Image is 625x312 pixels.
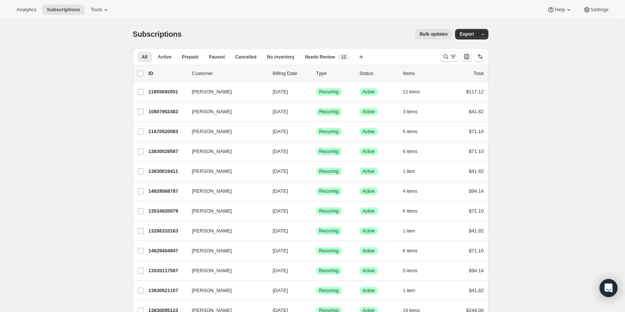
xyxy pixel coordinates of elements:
[403,285,424,296] button: 1 item
[403,166,424,177] button: 1 item
[187,225,262,237] button: [PERSON_NAME]
[355,52,367,62] button: Create new view
[469,188,484,194] span: $94.14
[149,287,186,294] p: 13830521107
[192,108,232,115] span: [PERSON_NAME]
[363,188,375,194] span: Active
[149,206,484,216] div: 13534920979[PERSON_NAME][DATE]SuccessRecurringSuccessActive6 items$71.10
[420,31,448,37] span: Bulk updates
[363,109,375,115] span: Active
[469,288,484,293] span: $41.82
[363,148,375,154] span: Active
[403,228,415,234] span: 1 item
[469,109,484,114] span: $41.82
[158,54,171,60] span: Active
[209,54,225,60] span: Paused
[319,148,339,154] span: Recurring
[192,227,232,235] span: [PERSON_NAME]
[460,31,474,37] span: Export
[403,188,418,194] span: 4 items
[149,207,186,215] p: 13534920979
[403,168,415,174] span: 1 item
[319,228,339,234] span: Recurring
[319,268,339,274] span: Recurring
[363,228,375,234] span: Active
[600,279,618,297] div: Open Intercom Messenger
[16,7,36,13] span: Analytics
[273,248,288,253] span: [DATE]
[455,29,478,39] button: Export
[319,109,339,115] span: Recurring
[149,186,484,196] div: 14629568787[PERSON_NAME][DATE]SuccessRecurringSuccessActive4 items$94.14
[192,267,232,274] span: [PERSON_NAME]
[149,70,186,77] p: ID
[403,148,418,154] span: 6 items
[469,248,484,253] span: $71.10
[12,4,41,15] button: Analytics
[91,7,102,13] span: Tools
[273,148,288,154] span: [DATE]
[363,168,375,174] span: Active
[273,89,288,94] span: [DATE]
[192,187,232,195] span: [PERSON_NAME]
[187,86,262,98] button: [PERSON_NAME]
[403,109,418,115] span: 3 items
[305,54,335,60] span: Needs Review
[182,54,198,60] span: Prepaid
[149,146,484,157] div: 13830029587[PERSON_NAME][DATE]SuccessRecurringSuccessActive6 items$71.10
[133,30,182,38] span: Subscriptions
[192,168,232,175] span: [PERSON_NAME]
[187,185,262,197] button: [PERSON_NAME]
[469,268,484,273] span: $94.14
[403,265,426,276] button: 5 items
[403,226,424,236] button: 1 item
[316,70,354,77] div: Type
[469,148,484,154] span: $71.10
[149,267,186,274] p: 13535117587
[187,285,262,297] button: [PERSON_NAME]
[235,54,257,60] span: Cancelled
[149,70,484,77] div: IDCustomerBilling DateTypeStatusItemsTotal
[187,165,262,177] button: [PERSON_NAME]
[273,268,288,273] span: [DATE]
[192,70,267,77] p: Customer
[403,87,428,97] button: 12 items
[149,166,484,177] div: 13830619411[PERSON_NAME][DATE]SuccessRecurringSuccessActive1 item$41.82
[440,51,458,62] button: Search and filter results
[149,168,186,175] p: 13830619411
[149,187,186,195] p: 14629568787
[273,70,310,77] p: Billing Date
[319,89,339,95] span: Recurring
[149,126,484,137] div: 11670520083[PERSON_NAME][DATE]SuccessRecurringSuccessActive6 items$71.10
[42,4,85,15] button: Subscriptions
[363,288,375,294] span: Active
[403,208,418,214] span: 6 items
[469,228,484,234] span: $41.82
[273,129,288,134] span: [DATE]
[149,88,186,96] p: 11855692051
[273,228,288,234] span: [DATE]
[149,108,186,115] p: 10807902483
[403,248,418,254] span: 6 items
[187,205,262,217] button: [PERSON_NAME]
[319,288,339,294] span: Recurring
[187,106,262,118] button: [PERSON_NAME]
[403,146,426,157] button: 6 items
[403,288,415,294] span: 1 item
[341,54,346,60] span: 12
[149,265,484,276] div: 13535117587[PERSON_NAME][DATE]SuccessRecurringSuccessActive5 items$94.14
[319,188,339,194] span: Recurring
[149,247,186,255] p: 14629404947
[187,126,262,138] button: [PERSON_NAME]
[403,186,426,196] button: 4 items
[149,87,484,97] div: 11855692051[PERSON_NAME][DATE]SuccessRecurringSuccessActive12 items$117.12
[363,208,375,214] span: Active
[187,245,262,257] button: [PERSON_NAME]
[273,208,288,214] span: [DATE]
[273,168,288,174] span: [DATE]
[187,145,262,157] button: [PERSON_NAME]
[192,247,232,255] span: [PERSON_NAME]
[149,227,186,235] p: 13286310163
[149,148,186,155] p: 13830029587
[149,106,484,117] div: 10807902483[PERSON_NAME][DATE]SuccessRecurringSuccessActive3 items$41.82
